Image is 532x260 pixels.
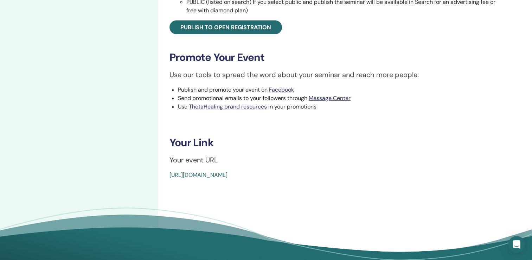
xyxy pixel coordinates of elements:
a: ThetaHealing brand resources [189,103,267,110]
a: Publish to open registration [169,20,282,34]
li: Publish and promote your event on [178,86,502,94]
div: Open Intercom Messenger [508,236,525,253]
p: Your event URL [169,155,502,165]
a: Message Center [309,94,351,102]
li: Send promotional emails to your followers through [178,94,502,103]
h3: Your Link [169,136,502,149]
h3: Promote Your Event [169,51,502,64]
li: Use in your promotions [178,103,502,111]
p: Use our tools to spread the word about your seminar and reach more people: [169,69,502,80]
a: Facebook [269,86,294,93]
a: [URL][DOMAIN_NAME] [169,171,227,179]
span: Publish to open registration [180,24,271,31]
